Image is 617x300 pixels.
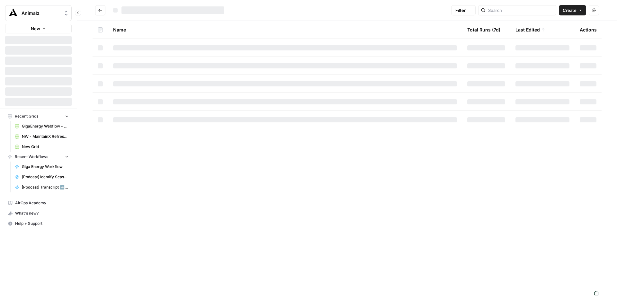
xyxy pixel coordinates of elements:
a: GigaEnergy Webflow - Shop Inventories [12,121,72,131]
span: Recent Grids [15,113,38,119]
a: AirOps Academy [5,198,72,208]
span: Animalz [22,10,60,16]
input: Search [488,7,553,13]
div: Name [113,21,457,39]
a: [Podcast] Transcript ➡️ Article ➡️ Social Post [12,182,72,192]
button: What's new? [5,208,72,218]
button: Workspace: Animalz [5,5,72,21]
span: NW - MaintainX Refresh Workflow [22,134,69,139]
a: Giga Energy Workflow [12,162,72,172]
span: New Grid [22,144,69,150]
button: Recent Grids [5,111,72,121]
button: Go back [95,5,105,15]
span: Help + Support [15,221,69,226]
div: Last Edited [515,21,545,39]
button: Recent Workflows [5,152,72,162]
button: Help + Support [5,218,72,229]
a: [Podcast] Identify Season Quotes & Topics [12,172,72,182]
span: Recent Workflows [15,154,48,160]
button: Filter [451,5,476,15]
span: AirOps Academy [15,200,69,206]
span: GigaEnergy Webflow - Shop Inventories [22,123,69,129]
div: What's new? [5,208,71,218]
span: Create [563,7,577,13]
span: [Podcast] Transcript ➡️ Article ➡️ Social Post [22,184,69,190]
span: Giga Energy Workflow [22,164,69,170]
img: Animalz Logo [7,7,19,19]
span: New [31,25,40,32]
button: New [5,24,72,33]
div: Actions [580,21,597,39]
button: Create [559,5,586,15]
a: New Grid [12,142,72,152]
a: NW - MaintainX Refresh Workflow [12,131,72,142]
span: [Podcast] Identify Season Quotes & Topics [22,174,69,180]
div: Total Runs (7d) [467,21,500,39]
span: Filter [455,7,466,13]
